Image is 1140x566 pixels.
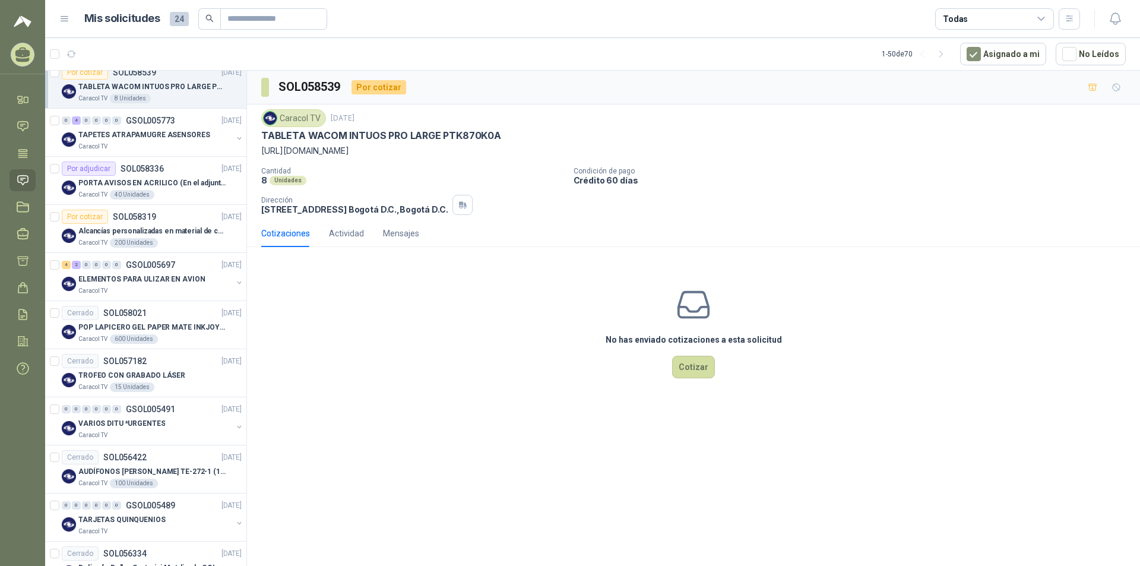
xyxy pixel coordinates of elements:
p: Cantidad [261,167,564,175]
p: Caracol TV [78,286,107,296]
div: 0 [102,501,111,510]
a: 4 2 0 0 0 0 GSOL005697[DATE] Company LogoELEMENTOS PARA ULIZAR EN AVIONCaracol TV [62,258,244,296]
p: SOL058336 [121,165,164,173]
p: [STREET_ADDRESS] Bogotá D.C. , Bogotá D.C. [261,204,448,214]
div: 0 [102,405,111,413]
div: Cerrado [62,306,99,320]
p: PORTA AVISOS EN ACRILICO (En el adjunto mas informacion) [78,178,226,189]
p: Caracol TV [78,190,107,200]
p: Caracol TV [78,238,107,248]
p: SOL056422 [103,453,147,461]
button: Asignado a mi [960,43,1046,65]
div: 0 [102,116,111,125]
p: [DATE] [221,260,242,271]
p: SOL057182 [103,357,147,365]
p: [DATE] [221,211,242,223]
img: Company Logo [62,229,76,243]
p: TROFEO CON GRABADO LÁSER [78,370,185,381]
div: Cotizaciones [261,227,310,240]
img: Company Logo [62,469,76,483]
a: Por cotizarSOL058539[DATE] Company LogoTABLETA WACOM INTUOS PRO LARGE PTK870K0ACaracol TV8 Unidades [45,61,246,109]
img: Company Logo [62,277,76,291]
div: Cerrado [62,546,99,561]
p: Dirección [261,196,448,204]
img: Company Logo [62,181,76,195]
div: 0 [92,116,101,125]
div: Caracol TV [261,109,326,127]
img: Company Logo [62,132,76,147]
div: 0 [92,261,101,269]
img: Logo peakr [14,14,31,29]
div: 0 [72,405,81,413]
p: SOL058539 [113,68,156,77]
p: [DATE] [221,163,242,175]
p: Caracol TV [78,94,107,103]
p: Condición de pago [574,167,1135,175]
p: Caracol TV [78,334,107,344]
p: [DATE] [221,67,242,78]
a: 0 0 0 0 0 0 GSOL005491[DATE] Company LogoVARIOS DITU *URGENTESCaracol TV [62,402,244,440]
p: GSOL005491 [126,405,175,413]
p: TABLETA WACOM INTUOS PRO LARGE PTK870K0A [78,81,226,93]
p: Crédito 60 días [574,175,1135,185]
button: Cotizar [672,356,715,378]
p: POP LAPICERO GEL PAPER MATE INKJOY 0.7 (Revisar el adjunto) [78,322,226,333]
p: [URL][DOMAIN_NAME] [261,144,1126,157]
div: 4 [72,116,81,125]
img: Company Logo [62,325,76,339]
p: VARIOS DITU *URGENTES [78,418,165,429]
p: Caracol TV [78,527,107,536]
div: 0 [92,405,101,413]
p: SOL058021 [103,309,147,317]
div: 0 [62,405,71,413]
h3: No has enviado cotizaciones a esta solicitud [606,333,782,346]
div: 15 Unidades [110,382,154,392]
p: [DATE] [221,452,242,463]
div: 0 [112,501,121,510]
p: GSOL005489 [126,501,175,510]
div: 600 Unidades [110,334,158,344]
div: 0 [82,405,91,413]
div: 0 [62,116,71,125]
a: Por adjudicarSOL058336[DATE] Company LogoPORTA AVISOS EN ACRILICO (En el adjunto mas informacion)... [45,157,246,205]
p: [DATE] [221,115,242,127]
div: 200 Unidades [110,238,158,248]
button: No Leídos [1056,43,1126,65]
p: 8 [261,175,267,185]
div: Cerrado [62,450,99,464]
div: Por cotizar [351,80,406,94]
p: Caracol TV [78,479,107,488]
p: TAPETES ATRAPAMUGRE ASENSORES [78,129,210,141]
a: CerradoSOL058021[DATE] Company LogoPOP LAPICERO GEL PAPER MATE INKJOY 0.7 (Revisar el adjunto)Car... [45,301,246,349]
img: Company Logo [264,112,277,125]
p: GSOL005773 [126,116,175,125]
div: 0 [82,501,91,510]
p: Caracol TV [78,382,107,392]
p: Caracol TV [78,431,107,440]
div: Actividad [329,227,364,240]
h3: SOL058539 [278,78,342,96]
p: TARJETAS QUINQUENIOS [78,514,166,526]
div: 0 [82,116,91,125]
div: 0 [92,501,101,510]
a: Por cotizarSOL058319[DATE] Company LogoAlcancías personalizadas en material de cerámica (VER ADJU... [45,205,246,253]
p: TABLETA WACOM INTUOS PRO LARGE PTK870K0A [261,129,501,142]
div: Todas [943,12,968,26]
p: [DATE] [221,308,242,319]
div: 0 [102,261,111,269]
img: Company Logo [62,84,76,99]
p: [DATE] [221,404,242,415]
div: 0 [112,405,121,413]
div: 1 - 50 de 70 [882,45,951,64]
span: search [205,14,214,23]
img: Company Logo [62,421,76,435]
p: [DATE] [331,113,354,124]
p: [DATE] [221,356,242,367]
div: 0 [82,261,91,269]
p: Alcancías personalizadas en material de cerámica (VER ADJUNTO) [78,226,226,237]
p: [DATE] [221,548,242,559]
div: 4 [62,261,71,269]
p: AUDÍFONOS [PERSON_NAME] TE-272-1 (1 logo 1 tinta) [78,466,226,478]
div: Por adjudicar [62,162,116,176]
p: SOL056334 [103,549,147,558]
